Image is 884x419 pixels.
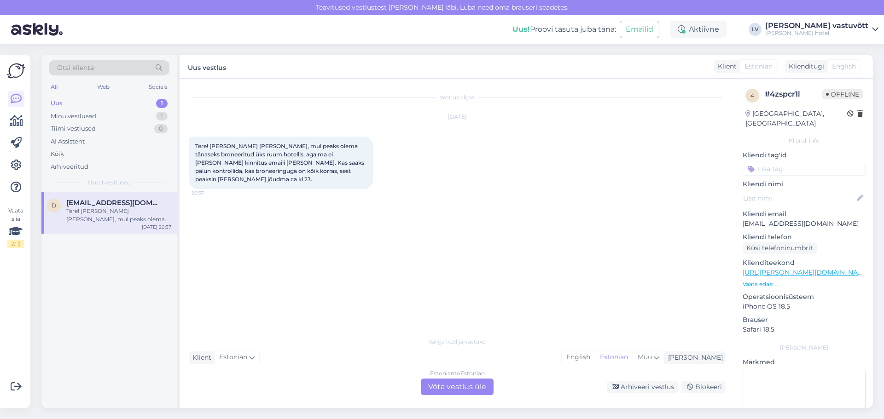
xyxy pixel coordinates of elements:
div: 2 / 3 [7,240,24,248]
span: 20:37 [192,189,226,196]
div: [PERSON_NAME] vastuvõtt [765,22,868,29]
div: [DATE] [189,113,726,121]
div: Klient [189,353,211,362]
div: Vestlus algas [189,93,726,102]
label: Uus vestlus [188,60,226,73]
div: All [49,81,59,93]
div: [PERSON_NAME] [664,353,723,362]
p: Kliendi nimi [743,179,866,189]
div: Vaata siia [7,207,24,248]
div: Kõik [51,149,64,159]
p: Operatsioonisüsteem [743,292,866,302]
div: Kliendi info [743,137,866,145]
span: Estonian [219,352,247,362]
div: [DATE] 20:37 [142,224,171,230]
input: Lisa tag [743,162,866,176]
p: Vaata edasi ... [743,280,866,288]
p: Brauser [743,315,866,325]
span: Tere! [PERSON_NAME] [PERSON_NAME], mul peaks olema tänaseks broneeritud üks ruum hotellis, aga ma... [195,143,366,183]
div: Blokeeri [681,381,726,393]
div: Aktiivne [670,21,727,38]
div: Tere! [PERSON_NAME] [PERSON_NAME], mul peaks olema tänaseks broneeritud üks ruum hotellis, aga ma... [66,207,171,224]
div: Klienditugi [785,62,824,71]
span: English [832,62,856,71]
div: 0 [154,124,168,133]
p: Safari 18.5 [743,325,866,334]
img: Askly Logo [7,62,25,80]
div: 1 [156,99,168,108]
input: Lisa nimi [743,193,855,203]
div: 1 [156,112,168,121]
div: Socials [147,81,169,93]
p: Kliendi tag'id [743,150,866,160]
p: iPhone OS 18.5 [743,302,866,311]
div: Minu vestlused [51,112,96,121]
div: English [562,350,595,364]
div: Web [95,81,111,93]
div: Uus [51,99,63,108]
span: Offline [822,89,863,99]
b: Uus! [512,25,530,34]
a: [URL][PERSON_NAME][DOMAIN_NAME] [743,268,870,276]
span: Estonian [744,62,773,71]
div: Tiimi vestlused [51,124,96,133]
div: Valige keel ja vastake [189,338,726,346]
p: Kliendi email [743,209,866,219]
div: Arhiveeritud [51,162,88,172]
button: Emailid [620,21,659,38]
div: [PERSON_NAME] hotell [765,29,868,37]
span: Otsi kliente [57,63,94,73]
span: Uued vestlused [88,178,131,187]
div: AI Assistent [51,137,85,146]
span: dubovik.jek@gmail.com [66,199,162,207]
div: LV [749,23,762,36]
span: d [52,202,56,209]
div: Võta vestlus üle [421,379,494,395]
span: 4 [750,92,754,99]
p: Märkmed [743,357,866,367]
div: # 4zspcr1l [765,89,822,100]
div: Proovi tasuta juba täna: [512,24,616,35]
div: [PERSON_NAME] [743,344,866,352]
div: [GEOGRAPHIC_DATA], [GEOGRAPHIC_DATA] [745,109,847,128]
div: Estonian [595,350,633,364]
span: Muu [638,353,652,361]
p: Kliendi telefon [743,232,866,242]
a: [PERSON_NAME] vastuvõtt[PERSON_NAME] hotell [765,22,878,37]
div: Estonian to Estonian [430,369,485,378]
div: Klient [714,62,737,71]
div: Arhiveeri vestlus [607,381,678,393]
p: [EMAIL_ADDRESS][DOMAIN_NAME] [743,219,866,229]
div: Küsi telefoninumbrit [743,242,817,254]
p: Klienditeekond [743,258,866,268]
